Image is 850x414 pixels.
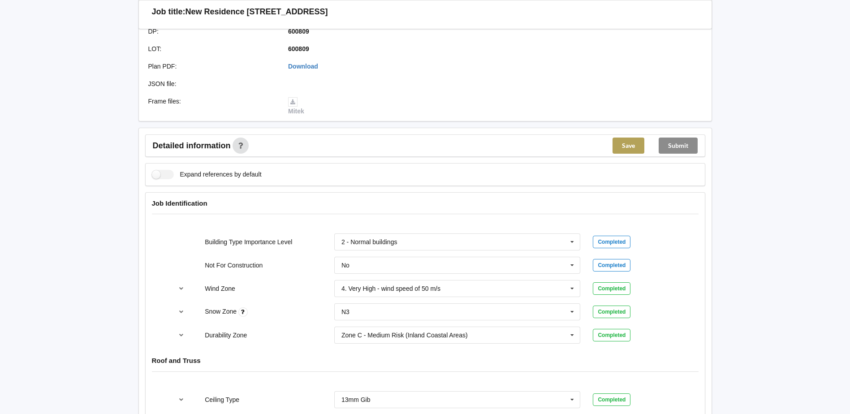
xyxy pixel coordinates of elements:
[205,332,247,339] label: Durability Zone
[593,306,630,318] div: Completed
[142,27,282,36] div: DP :
[153,142,231,150] span: Detailed information
[152,170,262,179] label: Expand references by default
[186,7,328,17] h3: New Residence [STREET_ADDRESS]
[593,329,630,341] div: Completed
[173,304,190,320] button: reference-toggle
[205,262,263,269] label: Not For Construction
[173,392,190,408] button: reference-toggle
[142,62,282,71] div: Plan PDF :
[205,285,235,292] label: Wind Zone
[341,397,371,403] div: 13mm Gib
[205,308,238,315] label: Snow Zone
[152,199,699,207] h4: Job Identification
[288,28,309,35] b: 600809
[593,282,630,295] div: Completed
[205,396,239,403] label: Ceiling Type
[173,280,190,297] button: reference-toggle
[152,356,699,365] h4: Roof and Truss
[341,239,397,245] div: 2 - Normal buildings
[288,45,309,52] b: 600809
[341,332,468,338] div: Zone C - Medium Risk (Inland Coastal Areas)
[341,285,440,292] div: 4. Very High - wind speed of 50 m/s
[142,79,282,88] div: JSON file :
[142,97,282,116] div: Frame files :
[288,98,304,115] a: Mitek
[593,236,630,248] div: Completed
[205,238,292,246] label: Building Type Importance Level
[152,7,186,17] h3: Job title:
[173,327,190,343] button: reference-toggle
[341,309,349,315] div: N3
[613,138,644,154] button: Save
[593,259,630,272] div: Completed
[341,262,349,268] div: No
[142,44,282,53] div: LOT :
[288,63,318,70] a: Download
[593,393,630,406] div: Completed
